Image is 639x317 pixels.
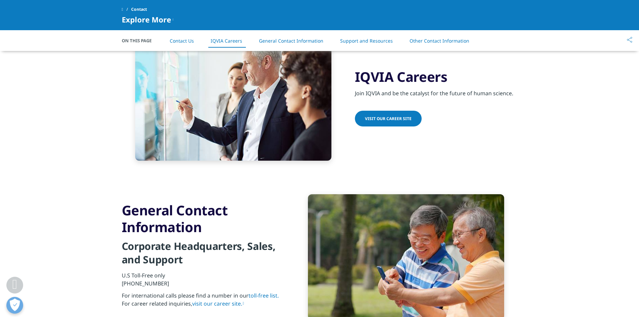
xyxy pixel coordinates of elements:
span: Explore More [122,15,171,23]
a: Visit our Career Site [355,111,422,126]
p: For international calls please find a number in our For career related inquiries, [122,292,284,312]
span: On This Page [122,37,159,44]
img: brainstorm on glass window [135,35,331,161]
a: toll-free list. [249,292,279,299]
h3: General Contact Information [122,202,284,235]
span: Contact [131,3,147,15]
h3: IQVIA Careers [355,68,518,85]
h4: Corporate Headquarters, Sales, and Support [122,240,284,271]
button: Open Preferences [6,297,23,314]
a: General Contact Information [259,38,323,44]
a: Support and Resources [340,38,393,44]
a: Other Contact Information [410,38,469,44]
a: Contact Us [170,38,194,44]
a: IQVIA Careers [211,38,242,44]
p: U.S Toll-Free only [PHONE_NUMBER] [122,271,284,292]
div: Join IQVIA and be the catalyst for the future of human science. [355,85,518,97]
span: Visit our Career Site [365,116,412,121]
a: visit our career site. [192,300,244,307]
